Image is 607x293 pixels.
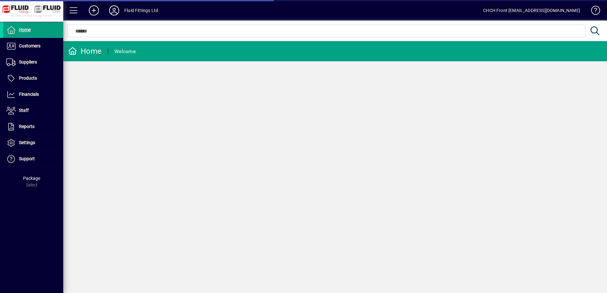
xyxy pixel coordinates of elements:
a: Financials [3,87,63,102]
div: Welcome [114,46,136,57]
div: Fluid Fittings Ltd [124,5,158,15]
span: Home [19,27,31,32]
span: Staff [19,108,29,113]
a: Reports [3,119,63,135]
span: Customers [19,43,40,48]
span: Products [19,76,37,81]
button: Profile [104,5,124,16]
a: Settings [3,135,63,151]
a: Support [3,151,63,167]
a: Knowledge Base [586,1,599,22]
div: Home [68,46,101,56]
span: Package [23,176,40,181]
span: Support [19,156,35,161]
a: Suppliers [3,54,63,70]
button: Add [84,5,104,16]
div: CHCH Front [EMAIL_ADDRESS][DOMAIN_NAME] [483,5,580,15]
a: Staff [3,103,63,119]
span: Settings [19,140,35,145]
a: Products [3,70,63,86]
span: Financials [19,92,39,97]
span: Suppliers [19,59,37,64]
a: Customers [3,38,63,54]
span: Reports [19,124,34,129]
